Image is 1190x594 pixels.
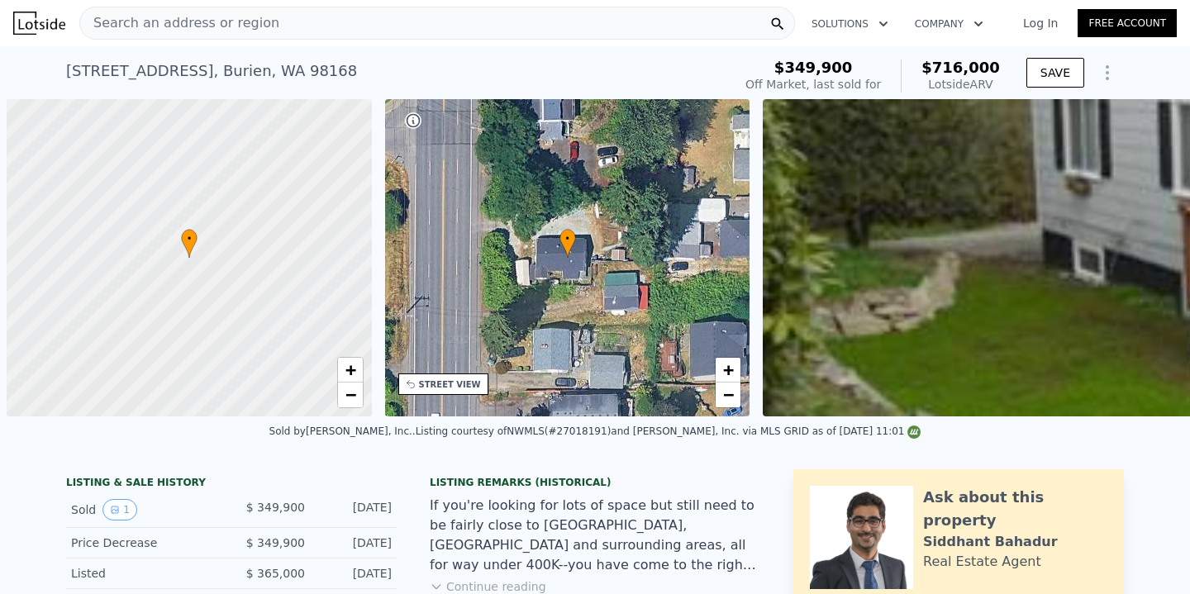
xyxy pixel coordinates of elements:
[13,12,65,35] img: Lotside
[1078,9,1177,37] a: Free Account
[1026,58,1084,88] button: SAVE
[923,552,1041,572] div: Real Estate Agent
[559,231,576,246] span: •
[246,501,305,514] span: $ 349,900
[318,535,392,551] div: [DATE]
[774,59,853,76] span: $349,900
[921,59,1000,76] span: $716,000
[71,499,218,520] div: Sold
[419,378,481,391] div: STREET VIEW
[1003,15,1078,31] a: Log In
[181,229,198,258] div: •
[716,383,740,407] a: Zoom out
[923,532,1058,552] div: Siddhant Bahadur
[430,476,760,489] div: Listing Remarks (Historical)
[798,9,902,39] button: Solutions
[723,384,734,405] span: −
[80,13,279,33] span: Search an address or region
[269,425,416,437] div: Sold by [PERSON_NAME], Inc. .
[66,476,397,492] div: LISTING & SALE HISTORY
[723,359,734,380] span: +
[246,536,305,549] span: $ 349,900
[745,76,881,93] div: Off Market, last sold for
[338,383,363,407] a: Zoom out
[338,358,363,383] a: Zoom in
[345,384,355,405] span: −
[66,59,357,83] div: [STREET_ADDRESS] , Burien , WA 98168
[102,499,137,520] button: View historical data
[318,565,392,582] div: [DATE]
[1091,56,1124,89] button: Show Options
[921,76,1000,93] div: Lotside ARV
[71,535,218,551] div: Price Decrease
[902,9,997,39] button: Company
[246,567,305,580] span: $ 365,000
[71,565,218,582] div: Listed
[345,359,355,380] span: +
[559,229,576,258] div: •
[318,499,392,520] div: [DATE]
[716,358,740,383] a: Zoom in
[416,425,921,437] div: Listing courtesy of NWMLS (#27018191) and [PERSON_NAME], Inc. via MLS GRID as of [DATE] 11:01
[430,496,760,575] div: If you're looking for lots of space but still need to be fairly close to [GEOGRAPHIC_DATA], [GEOG...
[907,425,921,439] img: NWMLS Logo
[181,231,198,246] span: •
[923,486,1107,532] div: Ask about this property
